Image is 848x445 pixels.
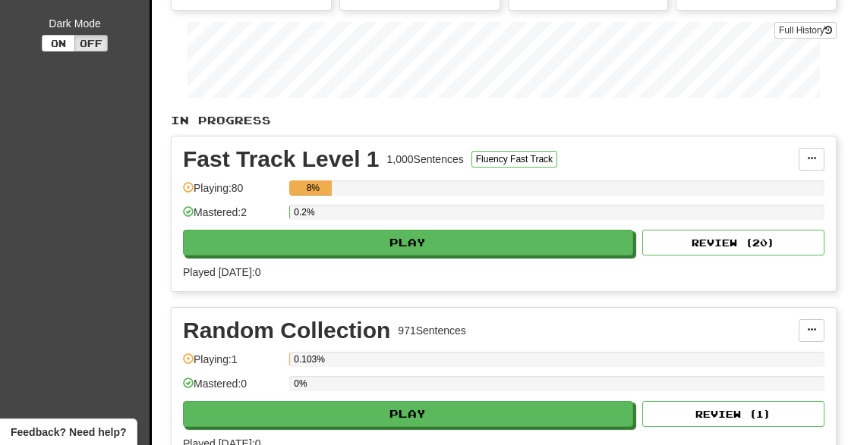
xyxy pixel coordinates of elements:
p: In Progress [171,113,837,128]
div: Mastered: 0 [183,376,282,401]
div: Playing: 80 [183,180,282,205]
button: Off [74,35,108,52]
button: On [42,35,75,52]
span: Open feedback widget [11,425,126,440]
button: Fluency Fast Track [471,151,557,168]
div: Random Collection [183,319,390,342]
button: Review (1) [642,401,824,427]
button: Play [183,401,633,427]
button: Review (20) [642,230,824,255]
span: Played [DATE]: 0 [183,266,260,278]
div: Dark Mode [11,16,138,31]
div: Mastered: 2 [183,205,282,230]
div: 1,000 Sentences [387,152,464,167]
button: Play [183,230,633,255]
div: Fast Track Level 1 [183,148,380,171]
div: 8% [294,180,332,196]
div: 971 Sentences [398,323,466,338]
button: Full History [774,22,837,39]
div: Playing: 1 [183,352,282,377]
